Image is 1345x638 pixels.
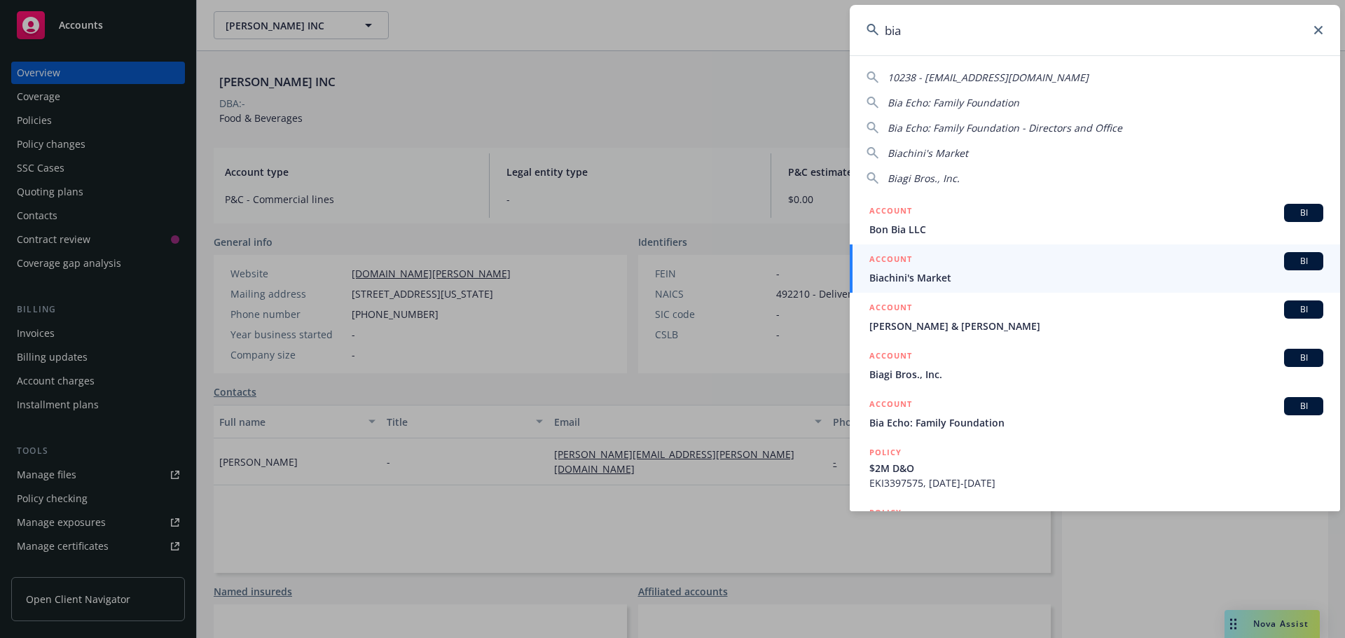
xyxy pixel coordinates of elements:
a: POLICY [850,498,1340,558]
span: Biagi Bros., Inc. [888,172,960,185]
h5: ACCOUNT [869,349,912,366]
span: EKI3397575, [DATE]-[DATE] [869,476,1323,490]
h5: POLICY [869,506,902,520]
a: ACCOUNTBIBon Bia LLC [850,196,1340,244]
span: BI [1290,352,1318,364]
span: Bia Echo: Family Foundation [869,415,1323,430]
span: $2M D&O [869,461,1323,476]
span: BI [1290,207,1318,219]
span: Biachini's Market [888,146,968,160]
h5: ACCOUNT [869,300,912,317]
span: [PERSON_NAME] & [PERSON_NAME] [869,319,1323,333]
h5: ACCOUNT [869,204,912,221]
h5: ACCOUNT [869,252,912,269]
span: Biagi Bros., Inc. [869,367,1323,382]
span: BI [1290,400,1318,412]
a: ACCOUNTBIBia Echo: Family Foundation [850,389,1340,438]
a: ACCOUNTBI[PERSON_NAME] & [PERSON_NAME] [850,293,1340,341]
span: BI [1290,303,1318,316]
a: POLICY$2M D&OEKI3397575, [DATE]-[DATE] [850,438,1340,498]
span: Bia Echo: Family Foundation - Directors and Office [888,121,1122,134]
span: Biachini's Market [869,270,1323,285]
span: 10238 - [EMAIL_ADDRESS][DOMAIN_NAME] [888,71,1089,84]
span: Bon Bia LLC [869,222,1323,237]
h5: POLICY [869,445,902,459]
span: BI [1290,255,1318,268]
span: Bia Echo: Family Foundation [888,96,1019,109]
input: Search... [850,5,1340,55]
h5: ACCOUNT [869,397,912,414]
a: ACCOUNTBIBiachini's Market [850,244,1340,293]
a: ACCOUNTBIBiagi Bros., Inc. [850,341,1340,389]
